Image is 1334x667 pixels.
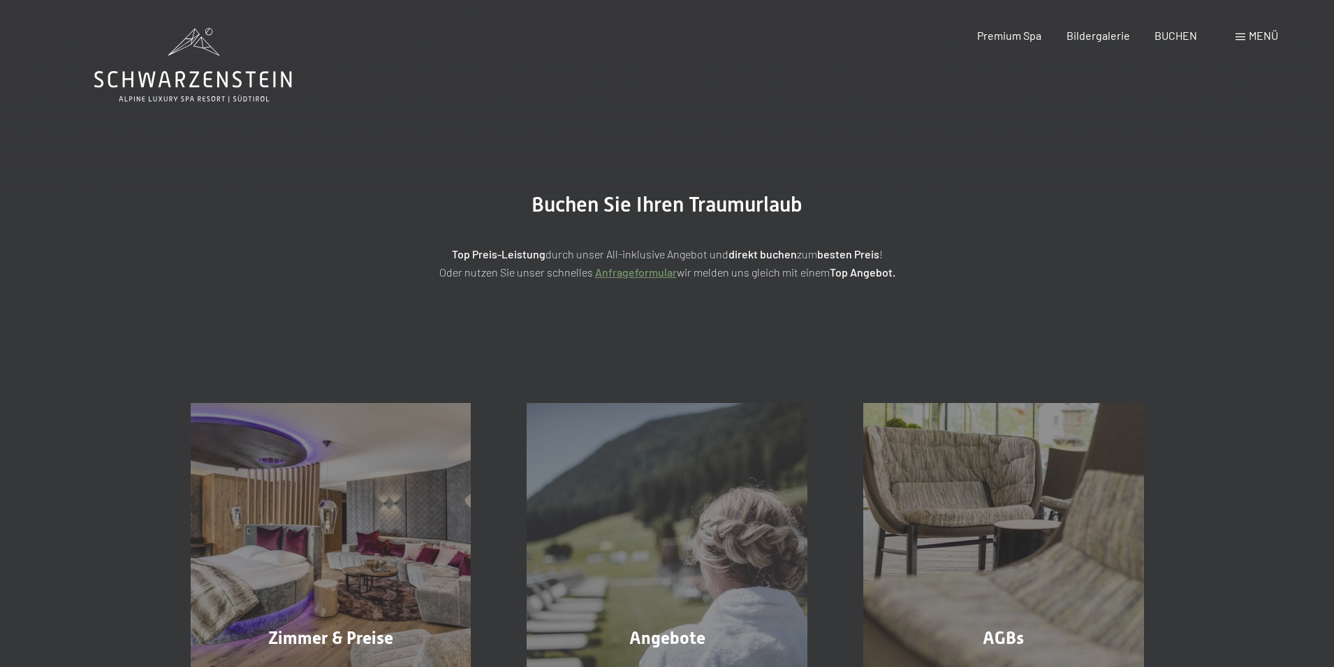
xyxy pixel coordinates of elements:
[452,247,545,261] strong: Top Preis-Leistung
[1067,29,1130,42] a: Bildergalerie
[817,247,879,261] strong: besten Preis
[977,29,1041,42] a: Premium Spa
[532,192,802,217] span: Buchen Sie Ihren Traumurlaub
[983,628,1024,648] span: AGBs
[1155,29,1197,42] a: BUCHEN
[1249,29,1278,42] span: Menü
[318,245,1016,281] p: durch unser All-inklusive Angebot und zum ! Oder nutzen Sie unser schnelles wir melden uns gleich...
[268,628,393,648] span: Zimmer & Preise
[595,265,677,279] a: Anfrageformular
[629,628,705,648] span: Angebote
[830,265,895,279] strong: Top Angebot.
[728,247,797,261] strong: direkt buchen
